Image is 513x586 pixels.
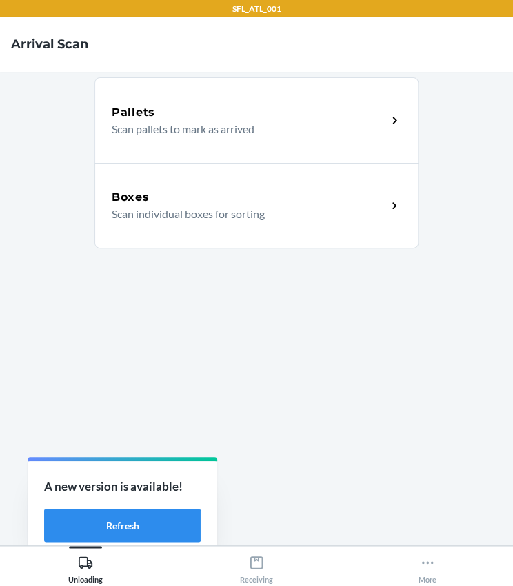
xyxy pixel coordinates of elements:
a: BoxesScan individual boxes for sorting [94,163,419,248]
h4: Arrival Scan [11,35,88,53]
button: Receiving [171,546,342,584]
h5: Boxes [112,189,150,206]
div: More [419,549,436,584]
div: Unloading [68,549,103,584]
p: Scan individual boxes for sorting [112,206,376,222]
p: Scan pallets to mark as arrived [112,121,376,137]
div: Receiving [240,549,273,584]
p: SFL_ATL_001 [232,3,281,15]
button: Refresh [44,509,201,542]
button: More [342,546,513,584]
h5: Pallets [112,104,155,121]
p: A new version is available! [44,478,201,496]
a: PalletsScan pallets to mark as arrived [94,77,419,163]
